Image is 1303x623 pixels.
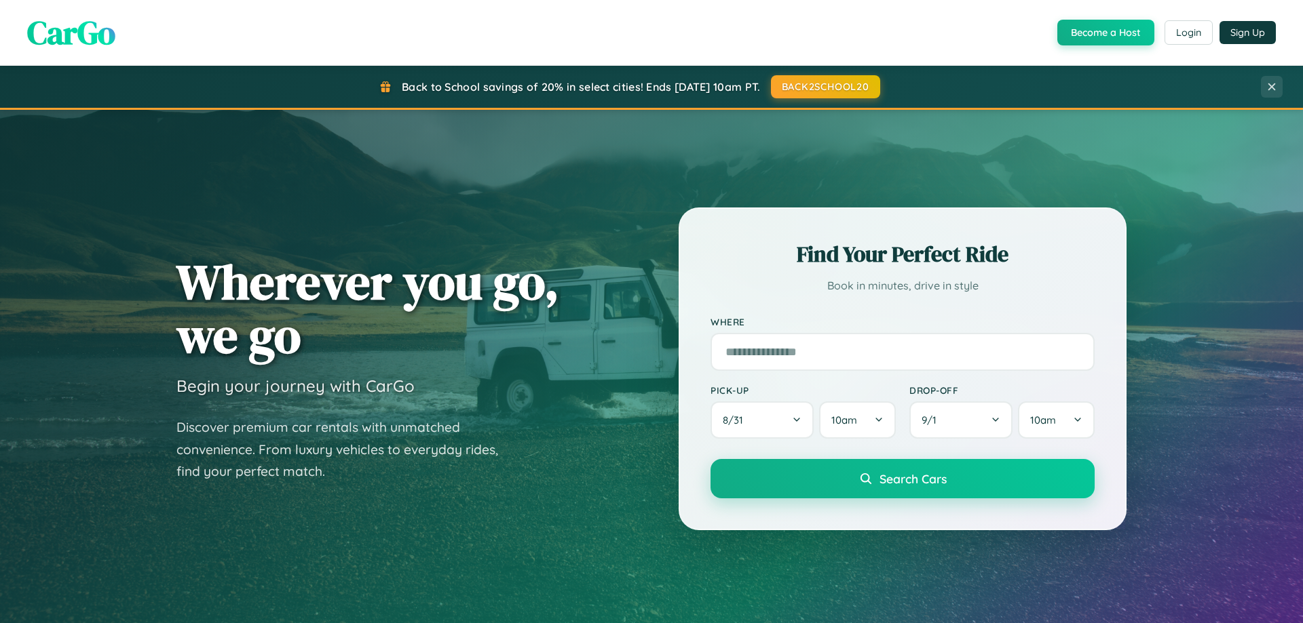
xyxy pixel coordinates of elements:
span: Back to School savings of 20% in select cities! Ends [DATE] 10am PT. [402,80,760,94]
span: 8 / 31 [723,414,750,426]
span: 10am [1030,414,1056,426]
button: 8/31 [711,401,814,439]
p: Discover premium car rentals with unmatched convenience. From luxury vehicles to everyday rides, ... [176,416,516,483]
button: BACK2SCHOOL20 [771,75,880,98]
label: Where [711,316,1095,327]
button: 10am [819,401,896,439]
label: Drop-off [909,384,1095,396]
span: 9 / 1 [922,414,943,426]
h1: Wherever you go, we go [176,255,559,362]
label: Pick-up [711,384,896,396]
button: Become a Host [1057,20,1154,45]
button: Login [1165,20,1213,45]
p: Book in minutes, drive in style [711,276,1095,296]
button: 10am [1018,401,1095,439]
h2: Find Your Perfect Ride [711,239,1095,269]
span: Search Cars [880,471,947,486]
span: 10am [831,414,857,426]
h3: Begin your journey with CarGo [176,376,415,396]
button: 9/1 [909,401,1013,439]
span: CarGo [27,10,115,55]
button: Search Cars [711,459,1095,498]
button: Sign Up [1220,21,1276,44]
